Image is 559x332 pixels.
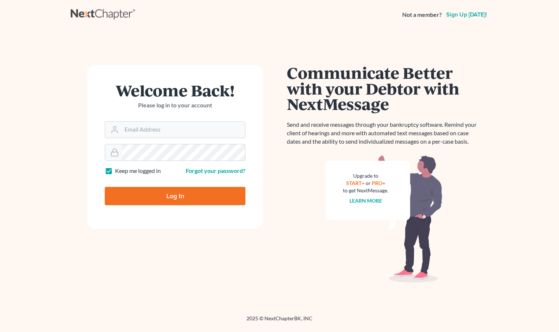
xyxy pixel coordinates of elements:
[186,167,245,174] a: Forgot your password?
[445,12,488,18] a: Sign up [DATE]!
[287,121,481,146] p: Send and receive messages through your bankruptcy software. Remind your client of hearings and mo...
[343,172,388,180] div: Upgrade to
[349,198,382,204] a: Learn more
[105,101,245,110] p: Please log in to your account
[105,82,245,98] h1: Welcome Back!
[115,167,161,175] label: Keep me logged in
[325,155,443,283] img: nextmessage_bg-59042aed3d76b12b5cd301f8e5b87938c9018125f34e5fa2b7a6b67550977c72.svg
[343,187,388,194] div: to get NextMessage.
[372,180,385,186] a: PRO+
[122,122,245,138] input: Email Address
[346,180,364,186] a: START+
[287,65,481,112] h1: Communicate Better with your Debtor with NextMessage
[402,11,442,19] strong: Not a member?
[366,180,371,186] span: or
[71,315,488,328] div: 2025 © NextChapterBK, INC
[105,187,245,205] input: Log In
